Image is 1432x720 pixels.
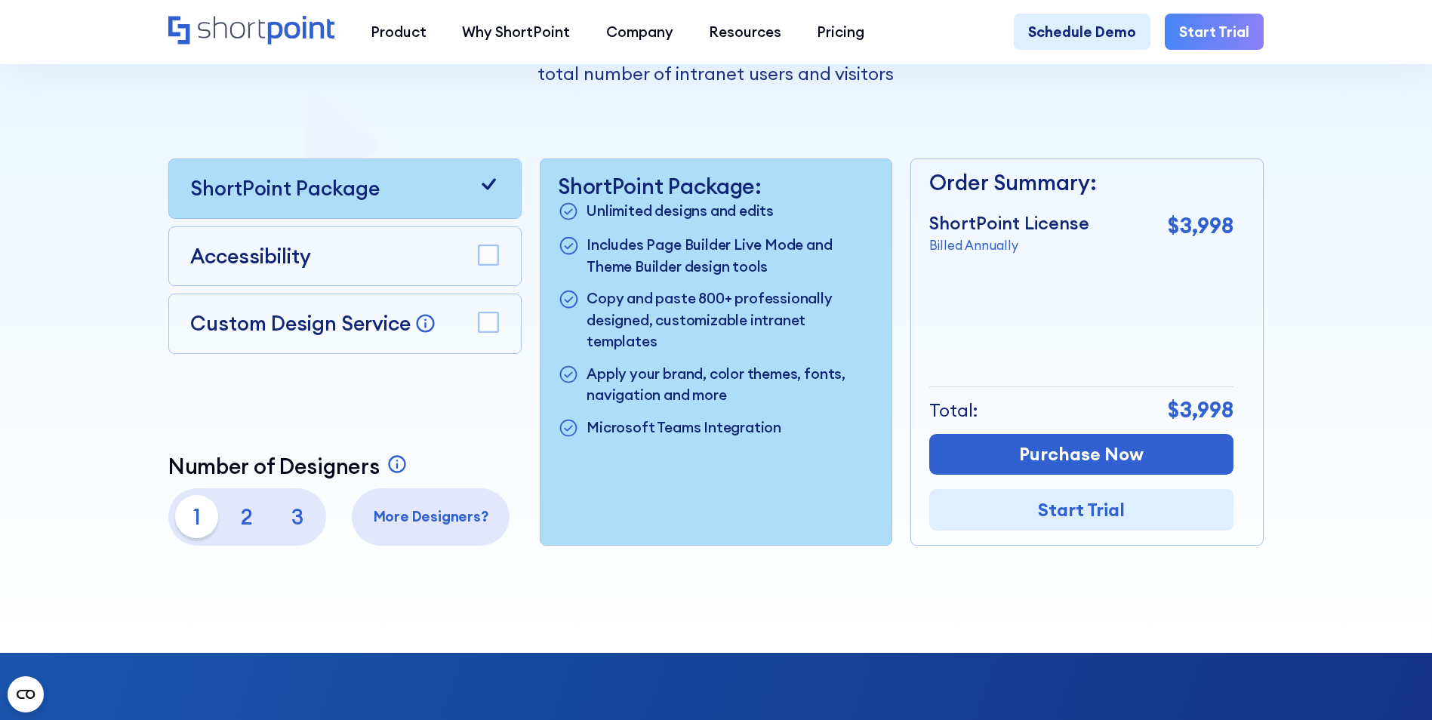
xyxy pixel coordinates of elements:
p: Order Summary: [929,167,1233,199]
p: ShortPoint Package [190,174,380,204]
p: Total: [929,397,978,424]
a: Product [353,14,444,49]
div: Resources [709,21,781,42]
p: Billed Annually [929,236,1089,255]
p: Copy and paste 800+ professionally designed, customizable intranet templates [587,288,874,352]
a: Home [168,16,335,47]
a: Why ShortPoint [445,14,588,49]
p: Unlimited designs and edits [587,200,774,223]
iframe: Chat Widget [1357,648,1432,720]
a: Purchase Now [929,434,1233,475]
a: Start Trial [1165,14,1264,49]
a: Schedule Demo [1014,14,1150,49]
p: ShortPoint License [929,210,1089,237]
p: More Designers? [359,506,503,527]
p: $3,998 [1168,394,1233,426]
div: Company [606,21,673,42]
p: Custom Design Service [190,310,411,336]
a: Pricing [799,14,882,49]
div: Pricing [817,21,864,42]
p: Accessibility [190,242,311,272]
p: Number of Designers [168,454,380,479]
p: ShortPoint Package: [558,174,874,199]
p: Apply your brand, color themes, fonts, navigation and more [587,363,874,406]
div: Why ShortPoint [462,21,570,42]
a: Company [588,14,691,49]
p: 3 [276,495,319,538]
p: 2 [226,495,269,538]
p: Microsoft Teams Integration [587,417,781,440]
a: Start Trial [929,489,1233,531]
a: Number of Designers [168,454,412,479]
a: Resources [691,14,799,49]
button: Open CMP widget [8,676,44,712]
div: Product [371,21,427,42]
p: $3,998 [1168,210,1233,242]
p: Includes Page Builder Live Mode and Theme Builder design tools [587,234,874,277]
p: 1 [175,495,218,538]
